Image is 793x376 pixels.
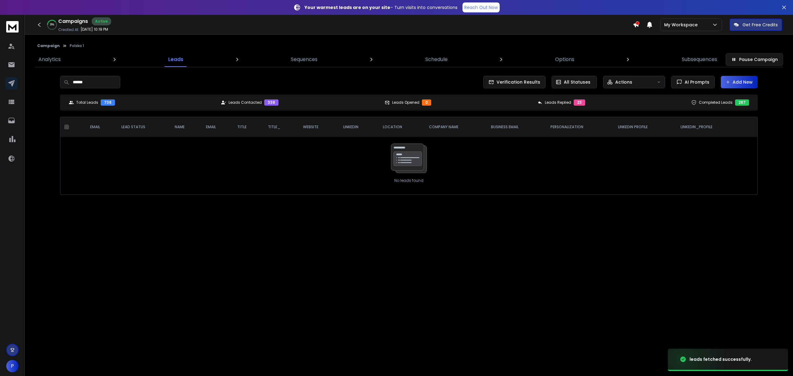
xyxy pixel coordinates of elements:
[682,56,717,63] p: Subsequences
[164,52,187,67] a: Leads
[422,52,451,67] a: Schedule
[378,117,424,137] th: location
[545,100,571,105] p: Leads Replied
[101,99,115,106] div: 738
[699,100,733,105] p: Completed Leads
[6,21,19,33] img: logo
[564,79,590,85] p: All Statuses
[726,53,783,66] button: Pause Campaign
[201,117,232,137] th: Email
[494,79,540,85] span: Verification Results
[664,22,700,28] p: My Workspace
[394,178,423,183] p: No leads found
[545,117,613,137] th: personalization
[743,22,778,28] p: Get Free Credits
[551,52,578,67] a: Options
[676,117,742,137] th: Linkedin_Profile
[291,56,318,63] p: Sequences
[304,4,390,11] strong: Your warmest leads are on your site
[298,117,338,137] th: website
[38,56,61,63] p: Analytics
[76,100,98,105] p: Total Leads
[574,99,585,106] div: 23
[6,360,19,372] button: P
[58,18,88,25] h1: Campaigns
[422,99,431,106] div: 0
[483,76,545,88] button: Verification Results
[116,117,170,137] th: LEAD STATUS
[613,117,676,137] th: Linkedin Profile
[462,2,500,12] a: Reach Out Now
[392,100,419,105] p: Leads Opened
[555,56,574,63] p: Options
[678,52,721,67] a: Subsequences
[690,356,752,362] div: leads fetched successfully.
[264,99,278,106] div: 338
[304,4,458,11] p: – Turn visits into conversations
[425,56,448,63] p: Schedule
[58,27,79,32] p: Created At:
[486,117,545,137] th: Business Email
[229,100,262,105] p: Leads Contacted
[615,79,632,85] p: Actions
[671,76,715,88] button: AI Prompts
[50,23,54,27] p: 39 %
[92,17,111,25] div: Active
[232,117,263,137] th: title
[287,52,321,67] a: Sequences
[424,117,486,137] th: Company Name
[729,19,782,31] button: Get Free Credits
[735,99,749,106] div: 287
[721,76,758,88] button: Add New
[168,56,183,63] p: Leads
[35,52,64,67] a: Analytics
[338,117,378,137] th: LinkedIn
[70,43,84,48] p: Polska 1
[170,117,201,137] th: NAME
[81,27,108,32] p: [DATE] 10:19 PM
[85,117,116,137] th: EMAIL
[263,117,298,137] th: Title_
[37,43,60,48] button: Campaign
[464,4,498,11] p: Reach Out Now
[682,79,709,85] span: AI Prompts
